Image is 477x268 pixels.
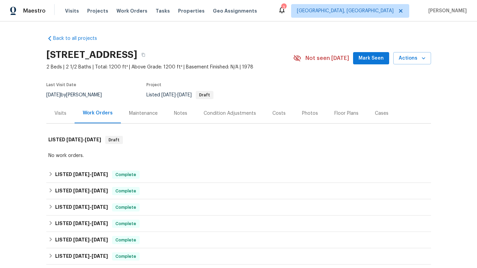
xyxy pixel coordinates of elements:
[46,183,431,199] div: LISTED [DATE]-[DATE]Complete
[177,93,192,97] span: [DATE]
[113,220,139,227] span: Complete
[113,204,139,211] span: Complete
[305,55,349,62] span: Not seen [DATE]
[46,64,293,70] span: 2 Beds | 2 1/2 Baths | Total: 1200 ft² | Above Grade: 1200 ft² | Basement Finished: N/A | 1978
[55,187,108,195] h6: LISTED
[353,52,389,65] button: Mark Seen
[196,93,213,97] span: Draft
[73,188,90,193] span: [DATE]
[106,137,122,143] span: Draft
[73,172,90,177] span: [DATE]
[73,254,108,258] span: -
[55,203,108,211] h6: LISTED
[334,110,359,117] div: Floor Plans
[272,110,286,117] div: Costs
[113,237,139,243] span: Complete
[113,253,139,260] span: Complete
[83,110,113,116] div: Work Orders
[297,7,394,14] span: [GEOGRAPHIC_DATA], [GEOGRAPHIC_DATA]
[399,54,426,63] span: Actions
[85,137,101,142] span: [DATE]
[146,83,161,87] span: Project
[161,93,192,97] span: -
[55,252,108,261] h6: LISTED
[375,110,388,117] div: Cases
[46,199,431,216] div: LISTED [DATE]-[DATE]Complete
[55,220,108,228] h6: LISTED
[426,7,467,14] span: [PERSON_NAME]
[46,232,431,248] div: LISTED [DATE]-[DATE]Complete
[92,221,108,226] span: [DATE]
[55,171,108,179] h6: LISTED
[46,167,431,183] div: LISTED [DATE]-[DATE]Complete
[393,52,431,65] button: Actions
[161,93,176,97] span: [DATE]
[55,236,108,244] h6: LISTED
[73,237,90,242] span: [DATE]
[46,129,431,151] div: LISTED [DATE]-[DATE]Draft
[54,110,66,117] div: Visits
[178,7,205,14] span: Properties
[65,7,79,14] span: Visits
[213,7,257,14] span: Geo Assignments
[73,188,108,193] span: -
[46,91,110,99] div: by [PERSON_NAME]
[66,137,83,142] span: [DATE]
[156,9,170,13] span: Tasks
[87,7,108,14] span: Projects
[48,136,101,144] h6: LISTED
[92,254,108,258] span: [DATE]
[46,51,137,58] h2: [STREET_ADDRESS]
[46,248,431,265] div: LISTED [DATE]-[DATE]Complete
[46,35,112,42] a: Back to all projects
[48,152,429,159] div: No work orders.
[73,205,108,209] span: -
[46,93,61,97] span: [DATE]
[116,7,147,14] span: Work Orders
[174,110,187,117] div: Notes
[92,172,108,177] span: [DATE]
[92,188,108,193] span: [DATE]
[281,4,286,11] div: 3
[46,216,431,232] div: LISTED [DATE]-[DATE]Complete
[302,110,318,117] div: Photos
[73,254,90,258] span: [DATE]
[359,54,384,63] span: Mark Seen
[46,83,76,87] span: Last Visit Date
[92,237,108,242] span: [DATE]
[73,205,90,209] span: [DATE]
[113,171,139,178] span: Complete
[92,205,108,209] span: [DATE]
[129,110,158,117] div: Maintenance
[204,110,256,117] div: Condition Adjustments
[73,237,108,242] span: -
[23,7,46,14] span: Maestro
[73,221,90,226] span: [DATE]
[137,49,149,61] button: Copy Address
[66,137,101,142] span: -
[73,221,108,226] span: -
[73,172,108,177] span: -
[146,93,213,97] span: Listed
[113,188,139,194] span: Complete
